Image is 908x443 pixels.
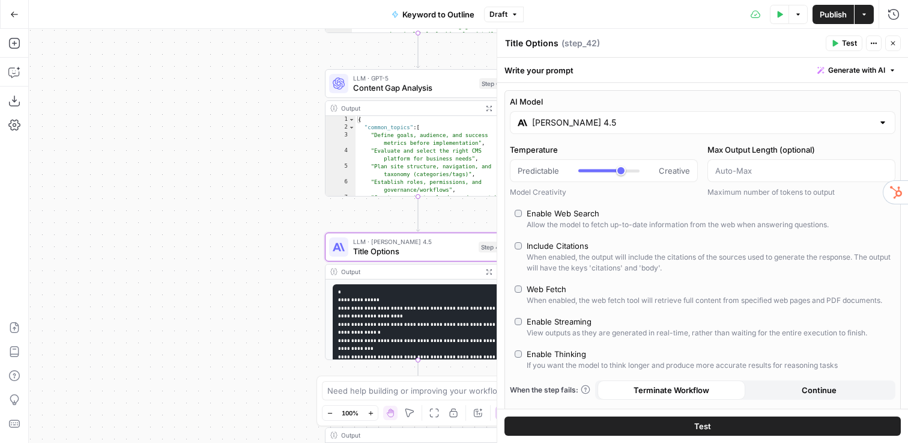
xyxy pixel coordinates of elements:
label: AI Model [510,96,895,108]
div: Output [341,267,478,276]
g: Edge from step_42 to step_44 [416,360,420,395]
div: Enable Thinking [527,348,586,360]
span: Test [842,38,857,49]
div: Output [341,103,478,113]
span: Toggle code folding, rows 1 through 113 [348,116,355,124]
a: When the step fails: [510,385,590,396]
span: Continue [802,384,837,396]
button: Continue [745,380,893,400]
input: Auto-Max [715,165,888,177]
label: Temperature [510,144,698,156]
div: Step 42 [479,242,506,252]
button: Keyword to Outline [384,5,482,24]
div: When enabled, the output will include the citations of the sources used to generate the response.... [527,252,891,273]
span: Creative [659,165,690,177]
span: Title Options [353,245,474,257]
div: Output [341,430,492,440]
span: Toggle code folding, rows 2 through 15 [348,124,355,132]
div: View outputs as they are generated in real-time, rather than waiting for the entire execution to ... [527,328,867,338]
button: Test [504,417,901,436]
div: Enable Web Search [527,207,599,219]
input: Web FetchWhen enabled, the web fetch tool will retrieve full content from specified web pages and... [515,286,522,293]
span: Publish [820,8,847,20]
div: Write your prompt [497,58,908,82]
div: Enable Streaming [527,316,592,328]
textarea: Title Options [505,37,558,49]
button: Draft [484,7,524,22]
span: 100% [342,408,359,418]
input: Include CitationsWhen enabled, the output will include the citations of the sources used to gener... [515,242,522,249]
button: Publish [813,5,854,24]
div: Model Creativity [510,187,698,198]
div: If you want the model to think longer and produce more accurate results for reasoning tasks [527,360,838,371]
input: Enable ThinkingIf you want the model to think longer and produce more accurate results for reason... [515,350,522,358]
g: Edge from step_60 to step_42 [416,197,420,231]
div: 6 [325,179,356,194]
div: LLM · GPT-5Content Gap AnalysisStep 60Output{ "common_topics":[ "Define goals, audience, and succ... [325,69,511,197]
div: 1 [325,116,356,124]
span: LLM · GPT-5 [353,73,474,83]
span: Terminate Workflow [634,384,709,396]
div: 3 [325,132,356,147]
span: Generate with AI [828,65,885,76]
input: Select a model [532,117,873,129]
input: Enable Web SearchAllow the model to fetch up-to-date information from the web when answering ques... [515,210,522,217]
button: Test [826,35,862,51]
div: Step 60 [479,78,506,89]
div: 7 [325,194,356,210]
g: Edge from step_46 to step_60 [416,33,420,68]
span: Content Gap Analysis [353,82,474,94]
div: 4 [325,147,356,163]
div: When enabled, the web fetch tool will retrieve full content from specified web pages and PDF docu... [527,295,882,306]
div: Web Fetch [527,283,566,295]
div: Include Citations [527,240,589,252]
span: Draft [489,9,507,20]
span: Predictable [518,165,559,177]
span: ( step_42 ) [561,37,600,49]
span: Test [694,420,711,432]
div: 2 [325,124,356,132]
div: Allow the model to fetch up-to-date information from the web when answering questions. [527,219,829,230]
button: Generate with AI [813,63,901,78]
label: Max Output Length (optional) [707,144,895,156]
div: 5 [325,163,356,179]
input: Enable StreamingView outputs as they are generated in real-time, rather than waiting for the enti... [515,318,522,325]
span: LLM · [PERSON_NAME] 4.5 [353,237,474,246]
span: Keyword to Outline [402,8,474,20]
div: Maximum number of tokens to output [707,187,895,198]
